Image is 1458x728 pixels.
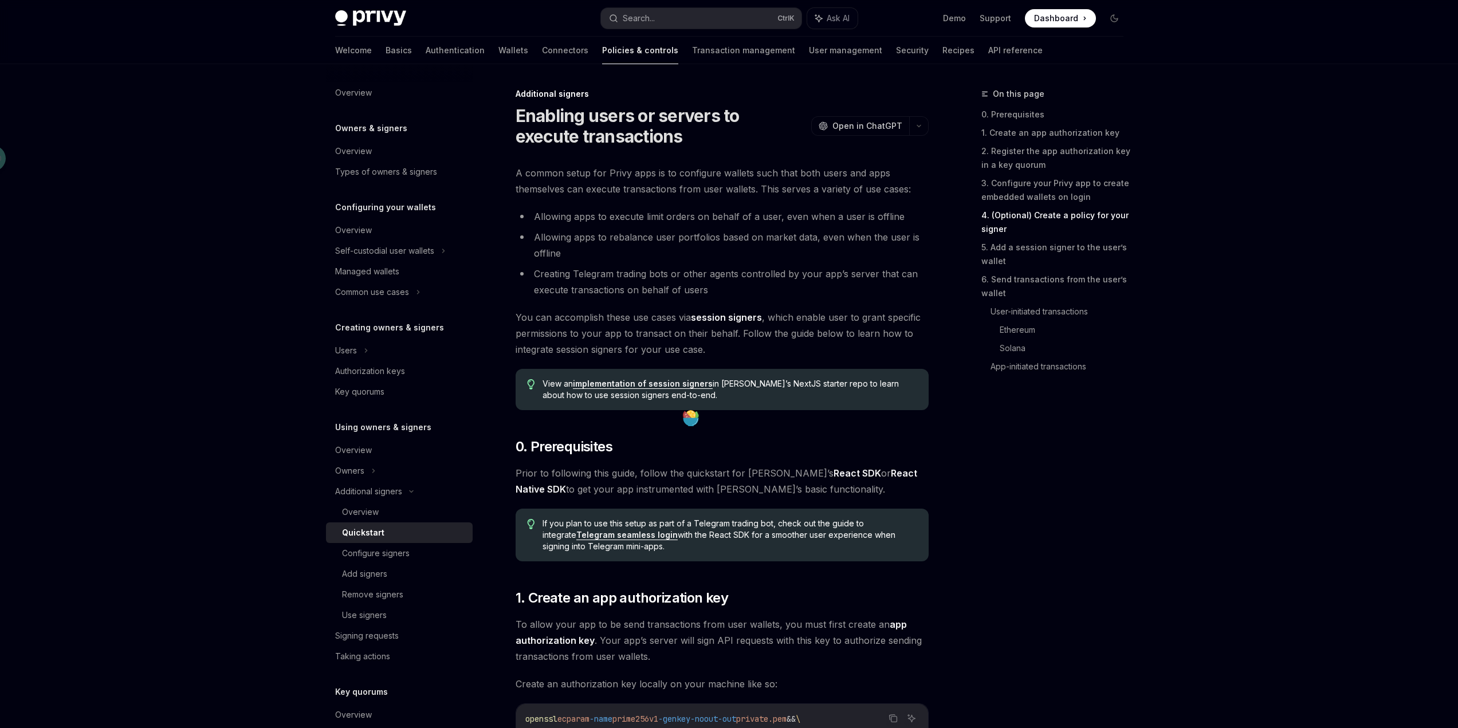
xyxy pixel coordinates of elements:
h5: Owners & signers [335,121,407,135]
a: User management [809,37,882,64]
div: Key quorums [335,385,384,399]
div: Remove signers [342,588,403,601]
div: Additional signers [335,485,402,498]
span: prime256v1 [612,714,658,724]
a: API reference [988,37,1043,64]
div: Overview [335,144,372,158]
a: Taking actions [326,646,473,667]
span: \ [796,714,800,724]
a: 2. Register the app authorization key in a key quorum [981,142,1133,174]
a: Ethereum [1000,321,1133,339]
div: Overview [335,223,372,237]
img: dark logo [335,10,406,26]
div: Overview [335,443,372,457]
li: Allowing apps to execute limit orders on behalf of a user, even when a user is offline [516,208,929,225]
a: App-initiated transactions [991,357,1133,376]
span: openssl [525,714,557,724]
button: Ask AI [807,8,858,29]
svg: Tip [527,519,535,529]
div: Owners [335,464,364,478]
div: Overview [335,708,372,722]
span: Prior to following this guide, follow the quickstart for [PERSON_NAME]’s or to get your app instr... [516,465,929,497]
h5: Using owners & signers [335,420,431,434]
a: Overview [326,705,473,725]
a: Types of owners & signers [326,162,473,182]
span: A common setup for Privy apps is to configure wallets such that both users and apps themselves ca... [516,165,929,197]
a: Telegram seamless login [576,530,678,540]
span: 1. Create an app authorization key [516,589,729,607]
span: -name [590,714,612,724]
a: 4. (Optional) Create a policy for your signer [981,206,1133,238]
a: Welcome [335,37,372,64]
h5: Creating owners & signers [335,321,444,335]
div: Quickstart [342,526,384,540]
a: Support [980,13,1011,24]
div: Overview [342,505,379,519]
a: Key quorums [326,381,473,402]
button: Open in ChatGPT [811,116,909,136]
h1: Enabling users or servers to execute transactions [516,105,807,147]
div: Self-custodial user wallets [335,244,434,258]
span: Dashboard [1034,13,1078,24]
span: -noout [690,714,718,724]
span: You can accomplish these use cases via , which enable user to grant specific permissions to your ... [516,309,929,357]
div: Search... [623,11,655,25]
a: React SDK [834,467,881,479]
a: User-initiated transactions [991,302,1133,321]
a: Overview [326,82,473,103]
span: 0. Prerequisites [516,438,612,456]
div: Taking actions [335,650,390,663]
div: Overview [335,86,372,100]
a: Overview [326,502,473,522]
li: Creating Telegram trading bots or other agents controlled by your app’s server that can execute t... [516,266,929,298]
li: Allowing apps to rebalance user portfolios based on market data, even when the user is offline [516,229,929,261]
a: Authentication [426,37,485,64]
div: Users [335,344,357,357]
a: Authorization keys [326,361,473,381]
a: Transaction management [692,37,795,64]
a: Wallets [498,37,528,64]
svg: Tip [527,379,535,389]
a: Connectors [542,37,588,64]
a: Policies & controls [602,37,678,64]
button: Copy the contents from the code block [886,711,901,726]
div: Configure signers [342,546,410,560]
a: Use signers [326,605,473,625]
span: Create an authorization key locally on your machine like so: [516,676,929,692]
a: Solana [1000,339,1133,357]
h5: Configuring your wallets [335,200,436,214]
span: View an in [PERSON_NAME]’s NextJS starter repo to learn about how to use session signers end-to-end. [543,378,917,401]
a: Overview [326,440,473,461]
a: Managed wallets [326,261,473,282]
div: Managed wallets [335,265,399,278]
span: On this page [993,87,1044,101]
span: -out [718,714,736,724]
a: Overview [326,141,473,162]
span: Open in ChatGPT [832,120,902,132]
a: Security [896,37,929,64]
a: Recipes [942,37,974,64]
a: session signers [691,312,762,324]
a: Quickstart [326,522,473,543]
div: Common use cases [335,285,409,299]
div: Add signers [342,567,387,581]
a: Basics [386,37,412,64]
div: Signing requests [335,629,399,643]
a: Dashboard [1025,9,1096,27]
div: Additional signers [516,88,929,100]
h5: Key quorums [335,685,388,699]
a: Overview [326,220,473,241]
span: -genkey [658,714,690,724]
span: && [787,714,796,724]
a: Signing requests [326,625,473,646]
a: Demo [943,13,966,24]
a: 5. Add a session signer to the user’s wallet [981,238,1133,270]
button: Ask AI [904,711,919,726]
a: Configure signers [326,543,473,564]
a: 6. Send transactions from the user’s wallet [981,270,1133,302]
span: Ask AI [827,13,850,24]
a: Remove signers [326,584,473,605]
span: private.pem [736,714,787,724]
div: Types of owners & signers [335,165,437,179]
a: 3. Configure your Privy app to create embedded wallets on login [981,174,1133,206]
